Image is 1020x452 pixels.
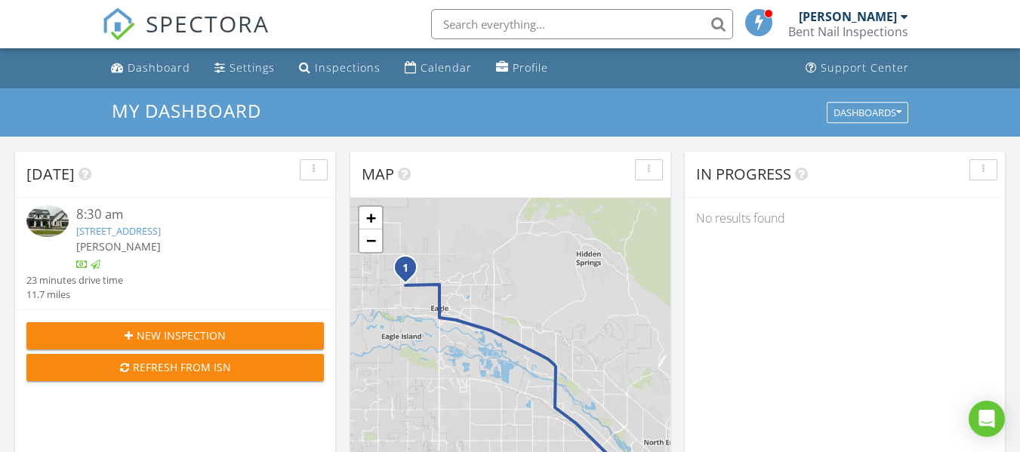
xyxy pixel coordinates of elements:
a: Zoom out [359,229,382,252]
div: Bent Nail Inspections [788,24,908,39]
a: Dashboard [105,54,196,82]
button: New Inspection [26,322,324,349]
span: In Progress [696,164,791,184]
a: Zoom in [359,207,382,229]
div: 1195 N Arrano Farms Ln, Eagle, ID 83616 [405,267,414,276]
img: The Best Home Inspection Software - Spectora [102,8,135,41]
div: Refresh from ISN [39,359,312,375]
div: Open Intercom Messenger [969,401,1005,437]
div: Settings [230,60,275,75]
a: Inspections [293,54,387,82]
span: [PERSON_NAME] [76,239,161,254]
div: Dashboard [128,60,190,75]
a: Profile [490,54,554,82]
div: 23 minutes drive time [26,273,123,287]
span: Map [362,164,394,184]
div: Inspections [315,60,381,75]
a: SPECTORA [102,20,270,52]
a: Support Center [800,54,915,82]
input: Search everything... [431,9,733,39]
div: [PERSON_NAME] [799,9,897,24]
div: 11.7 miles [26,287,123,302]
span: [DATE] [26,164,75,184]
div: Profile [513,60,548,75]
div: Support Center [821,60,909,75]
button: Dashboards [827,102,908,123]
img: 9359332%2Fcover_photos%2FMSdWfPXumtX9LazYFVxB%2Fsmall.jpg [26,205,69,237]
a: [STREET_ADDRESS] [76,224,161,238]
div: Dashboards [834,107,901,118]
div: 8:30 am [76,205,300,224]
div: No results found [685,198,1005,238]
span: My Dashboard [112,98,261,123]
i: 1 [402,263,408,274]
span: SPECTORA [146,8,270,39]
div: Calendar [421,60,472,75]
a: Calendar [399,54,478,82]
span: New Inspection [137,327,226,343]
a: 8:30 am [STREET_ADDRESS] [PERSON_NAME] 23 minutes drive time 11.7 miles [26,205,324,302]
a: Settings [208,54,281,82]
button: Refresh from ISN [26,354,324,381]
